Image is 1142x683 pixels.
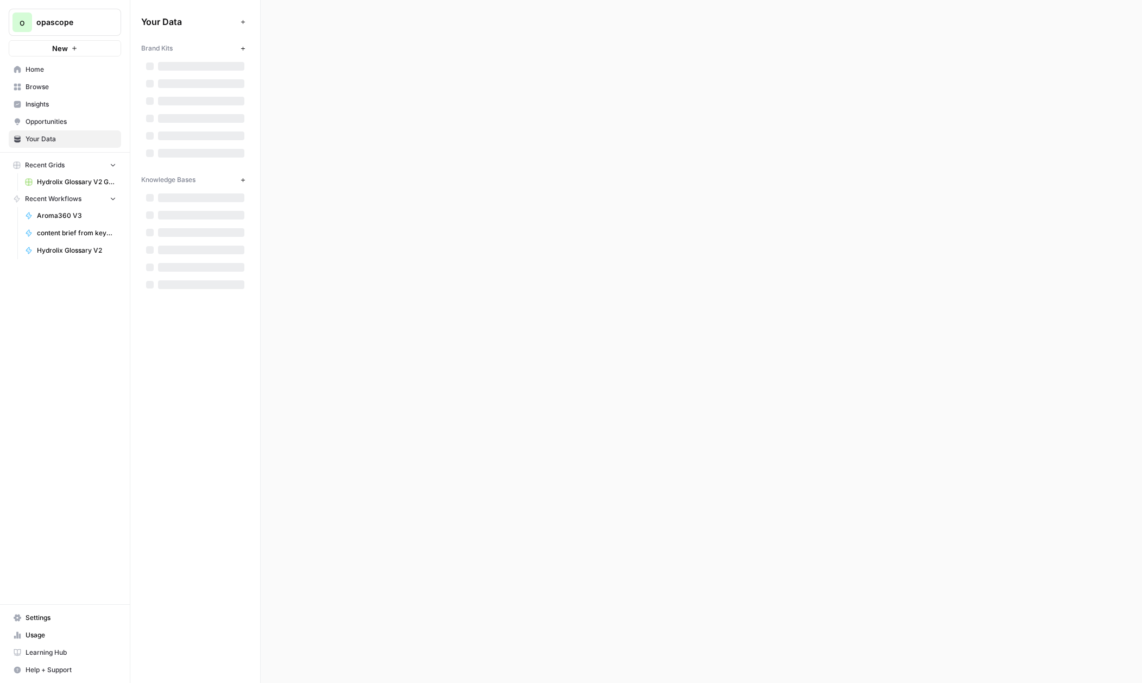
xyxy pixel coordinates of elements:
span: o [20,16,25,29]
span: content brief from keyword [37,228,116,238]
span: Opportunities [26,117,116,127]
button: Help + Support [9,661,121,679]
span: Hydrolix Glossary V2 [37,246,116,255]
span: Usage [26,630,116,640]
span: New [52,43,68,54]
span: Hydrolix Glossary V2 Grid [37,177,116,187]
a: Aroma360 V3 [20,207,121,224]
a: Opportunities [9,113,121,130]
a: Insights [9,96,121,113]
button: Workspace: opascope [9,9,121,36]
a: Hydrolix Glossary V2 [20,242,121,259]
span: Recent Workflows [25,194,81,204]
button: Recent Workflows [9,191,121,207]
a: Home [9,61,121,78]
span: Your Data [141,15,236,28]
span: Knowledge Bases [141,175,195,185]
button: Recent Grids [9,157,121,173]
span: Help + Support [26,665,116,675]
span: opascope [36,17,102,28]
span: Browse [26,82,116,92]
span: Settings [26,613,116,623]
span: Brand Kits [141,43,173,53]
a: Settings [9,609,121,626]
a: Learning Hub [9,644,121,661]
a: Your Data [9,130,121,148]
span: Recent Grids [25,160,65,170]
span: Your Data [26,134,116,144]
span: Learning Hub [26,648,116,657]
a: Hydrolix Glossary V2 Grid [20,173,121,191]
span: Home [26,65,116,74]
span: Aroma360 V3 [37,211,116,221]
a: content brief from keyword [20,224,121,242]
a: Usage [9,626,121,644]
span: Insights [26,99,116,109]
button: New [9,40,121,57]
a: Browse [9,78,121,96]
